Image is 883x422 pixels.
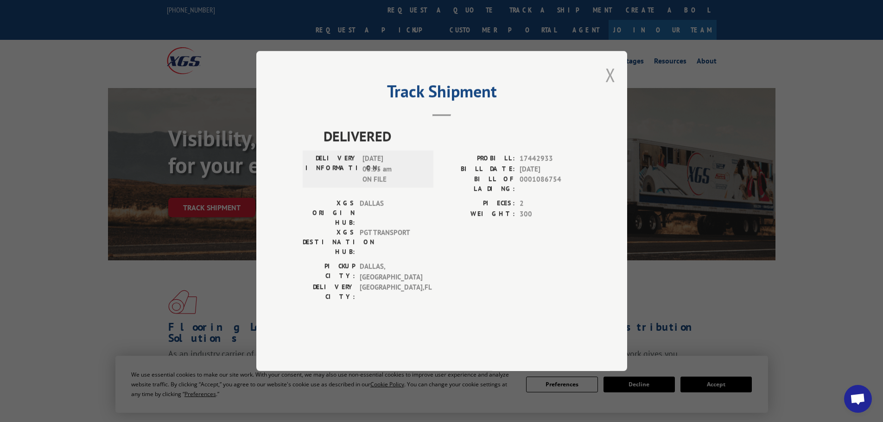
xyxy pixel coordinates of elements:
label: PIECES: [442,198,515,209]
span: 300 [520,209,581,220]
span: DELIVERED [324,126,581,146]
a: Open chat [844,385,872,413]
span: DALLAS [360,198,422,227]
h2: Track Shipment [303,85,581,102]
span: 17442933 [520,153,581,164]
label: PICKUP CITY: [303,261,355,282]
label: PROBILL: [442,153,515,164]
span: DALLAS , [GEOGRAPHIC_DATA] [360,261,422,282]
label: XGS ORIGIN HUB: [303,198,355,227]
label: BILL OF LADING: [442,174,515,194]
label: BILL DATE: [442,164,515,175]
label: DELIVERY INFORMATION: [305,153,358,185]
span: 0001086754 [520,174,581,194]
span: [GEOGRAPHIC_DATA] , FL [360,282,422,302]
span: [DATE] 08:55 am ON FILE [362,153,425,185]
span: PGT TRANSPORT [360,227,422,257]
button: Close modal [605,63,616,87]
label: WEIGHT: [442,209,515,220]
span: [DATE] [520,164,581,175]
label: XGS DESTINATION HUB: [303,227,355,257]
label: DELIVERY CITY: [303,282,355,302]
span: 2 [520,198,581,209]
